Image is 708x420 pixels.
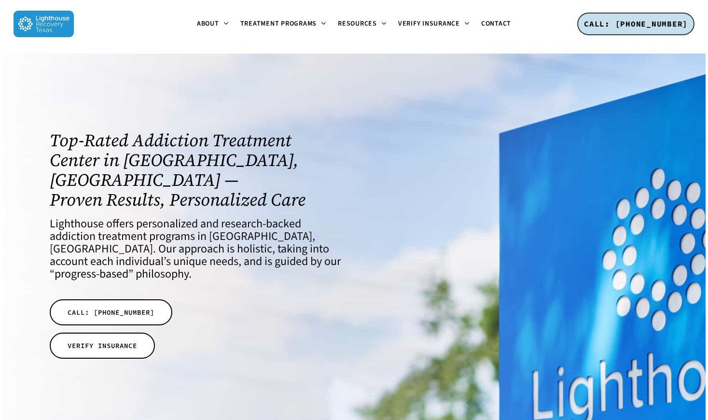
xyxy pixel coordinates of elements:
[68,341,137,350] span: VERIFY INSURANCE
[577,13,694,36] a: CALL: [PHONE_NUMBER]
[584,19,688,28] span: CALL: [PHONE_NUMBER]
[338,19,377,28] span: Resources
[392,20,475,28] a: Verify Insurance
[68,308,154,317] span: CALL: [PHONE_NUMBER]
[50,130,342,210] h1: Top-Rated Addiction Treatment Center in [GEOGRAPHIC_DATA], [GEOGRAPHIC_DATA] — Proven Results, Pe...
[50,333,155,359] a: VERIFY INSURANCE
[197,19,219,28] span: About
[240,19,317,28] span: Treatment Programs
[481,19,511,28] span: Contact
[235,20,333,28] a: Treatment Programs
[50,299,172,325] a: CALL: [PHONE_NUMBER]
[14,11,74,37] img: Lighthouse Recovery Texas
[332,20,392,28] a: Resources
[55,266,128,282] a: progress-based
[191,20,235,28] a: About
[50,218,342,280] h4: Lighthouse offers personalized and research-backed addiction treatment programs in [GEOGRAPHIC_DA...
[398,19,460,28] span: Verify Insurance
[475,20,517,28] a: Contact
